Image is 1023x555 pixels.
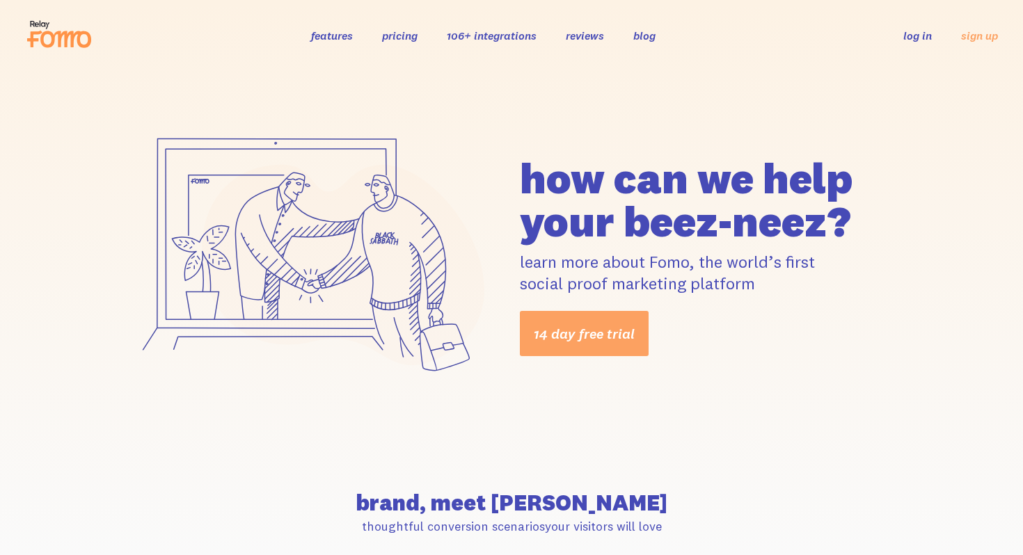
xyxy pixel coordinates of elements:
[633,29,656,42] a: blog
[903,29,932,42] a: log in
[123,518,900,534] p: thoughtful conversion scenarios your visitors will love
[123,492,900,514] h2: brand, meet [PERSON_NAME]
[311,29,353,42] a: features
[382,29,418,42] a: pricing
[566,29,604,42] a: reviews
[520,311,649,356] a: 14 day free trial
[447,29,537,42] a: 106+ integrations
[520,251,900,294] p: learn more about Fomo, the world’s first social proof marketing platform
[520,156,900,243] h1: how can we help your beez-neez?
[961,29,998,43] a: sign up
